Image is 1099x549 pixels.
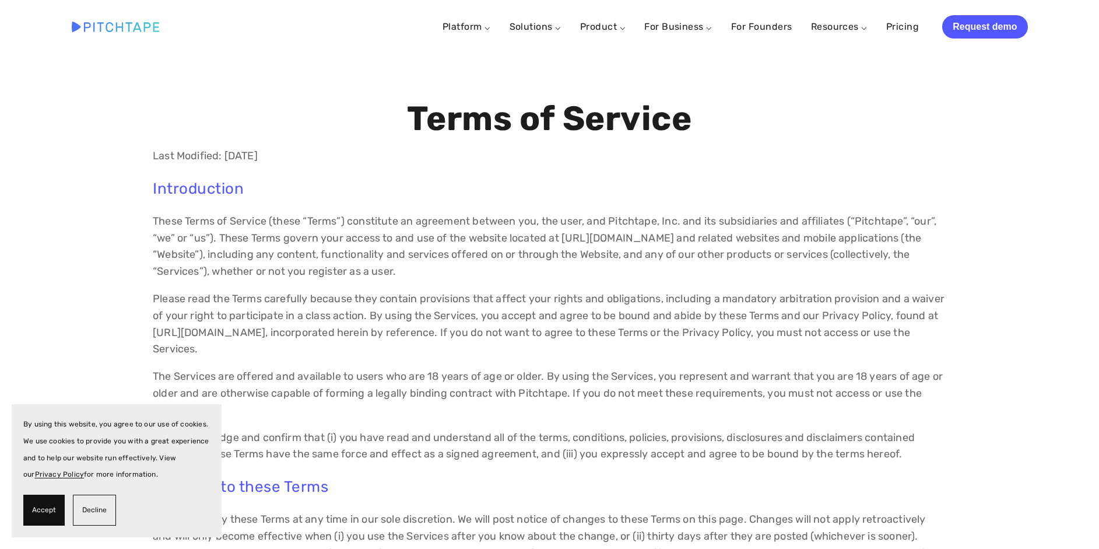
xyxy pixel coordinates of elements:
[644,21,712,32] a: For Business ⌵
[153,368,946,418] p: The Services are offered and available to users who are 18 years of age or older. By using the Se...
[35,470,85,478] a: Privacy Policy
[153,100,946,138] h1: Terms of Service
[82,502,107,519] span: Decline
[12,404,222,537] section: Cookie banner
[886,16,919,37] a: Pricing
[32,502,56,519] span: Accept
[153,213,946,280] p: These Terms of Service (these “Terms”) constitute an agreement between you, the user, and Pitchta...
[731,16,792,37] a: For Founders
[23,495,65,526] button: Accept
[72,22,159,32] img: Pitchtape | Video Submission Management Software
[811,21,868,32] a: Resources ⌵
[510,21,561,32] a: Solutions ⌵
[942,15,1027,39] a: Request demo
[153,429,946,463] p: You acknowledge and confirm that (i) you have read and understand all of the terms, conditions, p...
[153,180,946,198] h3: Introduction
[443,21,491,32] a: Platform ⌵
[73,495,116,526] button: Decline
[580,21,626,32] a: Product ⌵
[153,478,946,496] h3: Changes to these Terms
[153,148,946,165] p: Last Modified: [DATE]
[23,416,210,483] p: By using this website, you agree to our use of cookies. We use cookies to provide you with a grea...
[153,291,946,358] p: Please read the Terms carefully because they contain provisions that affect your rights and oblig...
